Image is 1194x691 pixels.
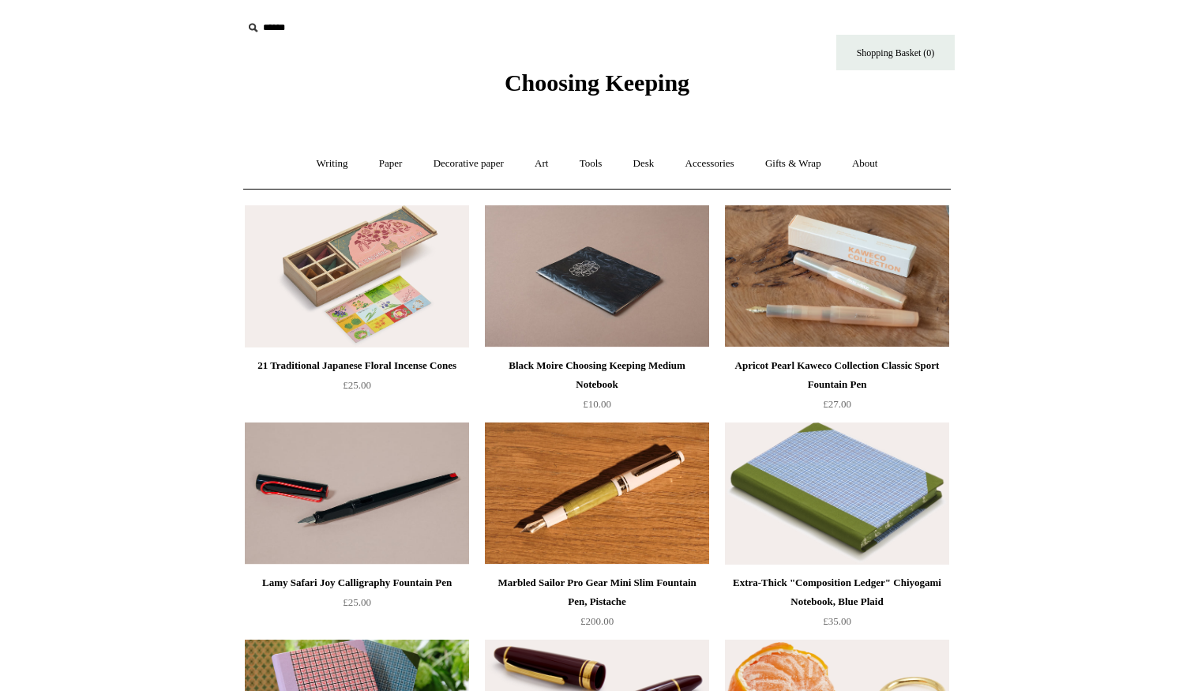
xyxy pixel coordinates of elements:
[245,205,469,347] a: 21 Traditional Japanese Floral Incense Cones 21 Traditional Japanese Floral Incense Cones
[485,205,709,347] a: Black Moire Choosing Keeping Medium Notebook Black Moire Choosing Keeping Medium Notebook
[729,573,945,611] div: Extra-Thick "Composition Ledger" Chiyogami Notebook, Blue Plaid
[365,143,417,185] a: Paper
[619,143,669,185] a: Desk
[725,205,949,347] a: Apricot Pearl Kaweco Collection Classic Sport Fountain Pen Apricot Pearl Kaweco Collection Classi...
[419,143,518,185] a: Decorative paper
[671,143,749,185] a: Accessories
[485,356,709,421] a: Black Moire Choosing Keeping Medium Notebook £10.00
[343,379,371,391] span: £25.00
[725,573,949,638] a: Extra-Thick "Composition Ledger" Chiyogami Notebook, Blue Plaid £35.00
[823,615,851,627] span: £35.00
[838,143,892,185] a: About
[485,573,709,638] a: Marbled Sailor Pro Gear Mini Slim Fountain Pen, Pistache £200.00
[485,422,709,565] a: Marbled Sailor Pro Gear Mini Slim Fountain Pen, Pistache Marbled Sailor Pro Gear Mini Slim Founta...
[245,205,469,347] img: 21 Traditional Japanese Floral Incense Cones
[245,356,469,421] a: 21 Traditional Japanese Floral Incense Cones £25.00
[565,143,617,185] a: Tools
[245,422,469,565] a: Lamy Safari Joy Calligraphy Fountain Pen Lamy Safari Joy Calligraphy Fountain Pen
[725,205,949,347] img: Apricot Pearl Kaweco Collection Classic Sport Fountain Pen
[485,422,709,565] img: Marbled Sailor Pro Gear Mini Slim Fountain Pen, Pistache
[725,356,949,421] a: Apricot Pearl Kaweco Collection Classic Sport Fountain Pen £27.00
[302,143,362,185] a: Writing
[729,356,945,394] div: Apricot Pearl Kaweco Collection Classic Sport Fountain Pen
[249,573,465,592] div: Lamy Safari Joy Calligraphy Fountain Pen
[489,573,705,611] div: Marbled Sailor Pro Gear Mini Slim Fountain Pen, Pistache
[580,615,614,627] span: £200.00
[583,398,611,410] span: £10.00
[505,82,689,93] a: Choosing Keeping
[245,573,469,638] a: Lamy Safari Joy Calligraphy Fountain Pen £25.00
[725,422,949,565] img: Extra-Thick "Composition Ledger" Chiyogami Notebook, Blue Plaid
[245,422,469,565] img: Lamy Safari Joy Calligraphy Fountain Pen
[489,356,705,394] div: Black Moire Choosing Keeping Medium Notebook
[836,35,955,70] a: Shopping Basket (0)
[823,398,851,410] span: £27.00
[520,143,562,185] a: Art
[751,143,835,185] a: Gifts & Wrap
[343,596,371,608] span: £25.00
[249,356,465,375] div: 21 Traditional Japanese Floral Incense Cones
[485,205,709,347] img: Black Moire Choosing Keeping Medium Notebook
[725,422,949,565] a: Extra-Thick "Composition Ledger" Chiyogami Notebook, Blue Plaid Extra-Thick "Composition Ledger" ...
[505,69,689,96] span: Choosing Keeping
